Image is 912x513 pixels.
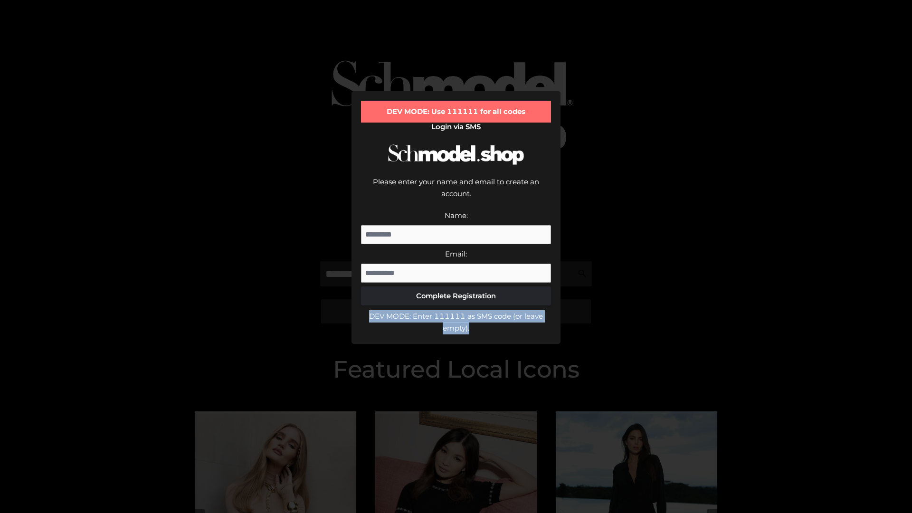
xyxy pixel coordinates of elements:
h2: Login via SMS [361,123,551,131]
label: Email: [445,249,467,258]
img: Schmodel Logo [385,136,527,173]
div: Please enter your name and email to create an account. [361,176,551,209]
button: Complete Registration [361,286,551,305]
label: Name: [445,211,468,220]
div: DEV MODE: Enter 111111 as SMS code (or leave empty). [361,310,551,334]
div: DEV MODE: Use 111111 for all codes [361,101,551,123]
